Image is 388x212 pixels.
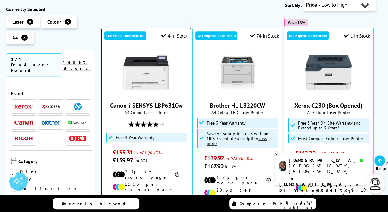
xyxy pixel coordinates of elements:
img: OKI [68,136,87,141]
span: Compare Products [240,201,314,206]
u: view more [207,136,267,146]
div: 1 In Stock [344,33,370,39]
a: Brother HL-L3220CW [210,102,265,110]
a: reset filters [62,59,91,71]
li: 20.6p per colour page [204,187,271,198]
p: of 19 years! I can help you choose the right product [279,176,367,210]
span: ex VAT @ 20% [317,151,344,156]
a: Brother [41,119,60,126]
span: Save 16% [288,20,305,25]
span: Free 3 Year Warranty [116,135,155,140]
img: HP [74,103,82,110]
a: Lexmark [68,119,87,126]
span: Save on your print costs with an MPS Essential Subscription [207,131,268,146]
a: Brother HL-L3220CW [214,91,260,97]
a: Canon i-SENSYS LBP631Cw [123,91,169,97]
div: [DEMOGRAPHIC_DATA] [289,158,367,163]
img: Canon i-SENSYS LBP631Cw [123,50,169,95]
div: 2 [9,170,16,177]
a: Ricoh [14,135,33,142]
span: A4 Colour LED Laser Printer [196,110,279,115]
span: A4 [12,35,18,41]
img: Brother [41,120,60,125]
a: Kyocera [41,103,60,110]
span: Sort By: [285,2,302,8]
span: Brand [11,90,90,96]
a: Canon [14,119,33,126]
a: Xerox C230 (Box Opened) [294,102,363,110]
img: Ricoh [14,137,33,140]
span: £167.90 [204,162,223,170]
div: 74 In Stock [250,33,279,39]
img: Xerox [14,105,33,109]
img: Category [11,158,17,164]
span: (2) [160,118,164,130]
span: £159.97 [113,156,133,164]
a: Xerox C230 (Box Opened) [305,91,352,97]
a: Multifunction [11,185,78,192]
img: Xerox C230 (Box Opened) [305,50,352,95]
li: 2.1p per mono page [113,169,179,180]
a: Print Only [11,169,51,182]
span: Free 3 Year Warranty [207,121,246,125]
div: Currently Selected [6,6,95,12]
li: 3.7p per mono page [204,175,271,186]
span: £139.92 [204,154,224,162]
li: 11.5p per colour page [113,181,179,192]
a: OKI [68,135,87,142]
a: Compare Products [229,198,316,209]
span: Recently Viewed [62,201,132,206]
a: Canon i-SENSYS LBP631Cw [110,102,182,110]
span: ex VAT @ 20% [134,150,162,155]
span: Category [18,158,90,166]
img: Brother HL-L3220CW [214,50,260,95]
span: inc VAT [225,163,238,169]
button: Save 16% [284,19,308,26]
span: A4 Colour Laser Printer [105,110,188,115]
img: Kyocera [41,104,60,109]
span: Colour [47,19,61,25]
a: Recently Viewed [53,198,139,209]
img: chris-livechat.png [279,161,286,171]
div: Our Experts Recommend [287,31,329,40]
span: £133.31 [113,148,133,156]
span: ex VAT @ 20% [225,155,253,161]
img: user-headset-light.svg [369,178,381,190]
a: HP [68,103,87,110]
div: Our Experts Recommend [195,31,237,40]
span: Most Compact Colour Laser Printer [298,136,363,141]
img: Canon [14,121,33,125]
span: Free 3 Year On-Site Warranty and Extend up to 5 Years* [298,121,367,130]
span: £142.79 [295,149,315,157]
img: Lexmark [68,121,87,125]
div: [GEOGRAPHIC_DATA], [GEOGRAPHIC_DATA] [289,163,367,174]
span: Laser [12,19,24,25]
div: 4 In Stock [161,33,188,39]
b: I'm [DEMOGRAPHIC_DATA], a printer expert [279,176,360,193]
span: A4 Colour Laser Printer [287,110,370,115]
a: Xerox [14,103,33,110]
div: Our Experts Recommend [104,31,146,40]
span: inc VAT [134,158,148,163]
span: 174 Products Found [6,53,62,76]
